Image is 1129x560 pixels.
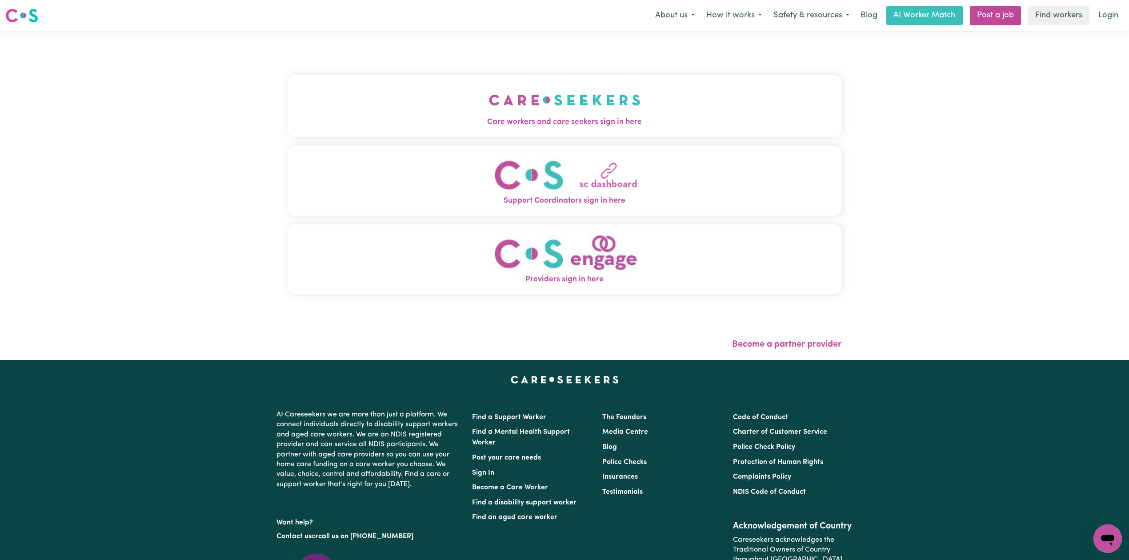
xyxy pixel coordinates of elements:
a: Careseekers logo [5,5,38,26]
iframe: Button to launch messaging window [1093,524,1122,553]
a: Post a job [970,6,1021,25]
a: Contact us [276,533,312,540]
p: or [276,528,461,545]
img: Careseekers logo [5,8,38,24]
button: Providers sign in here [288,224,841,294]
span: Providers sign in here [288,274,841,285]
a: Police Checks [602,459,647,466]
a: Code of Conduct [733,414,788,421]
a: Protection of Human Rights [733,459,823,466]
a: Post your care needs [472,454,541,461]
a: Find a disability support worker [472,499,577,506]
a: Blog [602,444,617,451]
a: Sign In [472,469,494,476]
button: How it works [701,6,768,25]
a: AI Worker Match [886,6,963,25]
a: Media Centre [602,428,648,436]
a: Charter of Customer Service [733,428,827,436]
a: The Founders [602,414,646,421]
a: Find a Support Worker [472,414,546,421]
a: Police Check Policy [733,444,795,451]
a: Find an aged care worker [472,514,557,521]
button: Care workers and care seekers sign in here [288,75,841,137]
button: Safety & resources [768,6,855,25]
a: Become a partner provider [732,340,841,349]
a: Insurances [602,473,638,480]
a: Testimonials [602,488,643,496]
a: Complaints Policy [733,473,791,480]
button: About us [649,6,701,25]
a: Blog [855,6,883,25]
a: Find a Mental Health Support Worker [472,428,570,446]
button: Support Coordinators sign in here [288,146,841,216]
a: NDIS Code of Conduct [733,488,806,496]
p: At Careseekers we are more than just a platform. We connect individuals directly to disability su... [276,406,461,493]
a: Become a Care Worker [472,484,548,491]
h2: Acknowledgement of Country [733,521,853,532]
a: Careseekers home page [511,376,619,383]
p: Want help? [276,514,461,528]
span: Support Coordinators sign in here [288,195,841,207]
span: Care workers and care seekers sign in here [288,116,841,128]
a: Find workers [1028,6,1089,25]
a: call us on [PHONE_NUMBER] [318,533,413,540]
a: Login [1093,6,1124,25]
